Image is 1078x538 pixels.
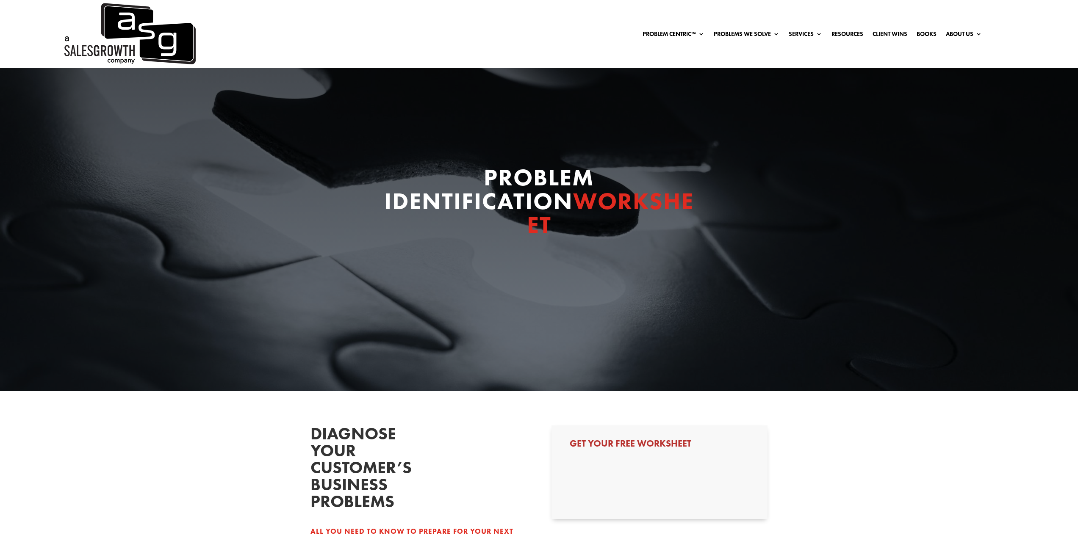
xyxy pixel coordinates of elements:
[917,31,937,40] a: Books
[831,31,863,40] a: Resources
[714,31,779,40] a: Problems We Solve
[527,186,694,240] span: Worksheet
[643,31,704,40] a: Problem Centric™
[378,166,700,241] h1: Problem Identification
[946,31,982,40] a: About Us
[310,425,438,514] h2: Diagnose your customer’s business problems
[873,31,907,40] a: Client Wins
[570,439,749,452] h3: Get Your Free Worksheet
[789,31,822,40] a: Services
